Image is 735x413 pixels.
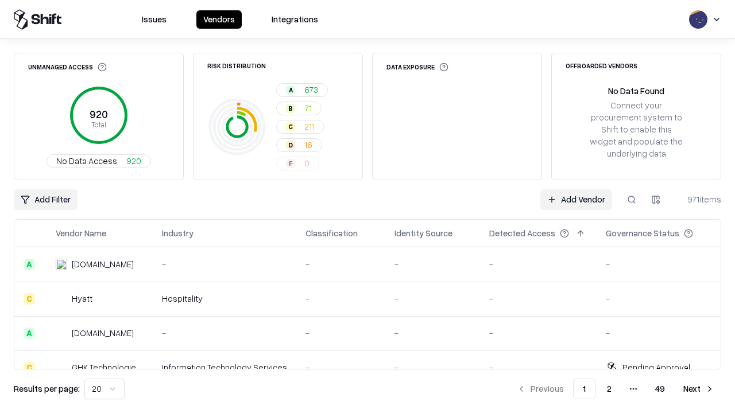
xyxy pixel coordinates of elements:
[56,259,67,270] img: intrado.com
[162,293,287,305] div: Hospitality
[196,10,242,29] button: Vendors
[676,379,721,399] button: Next
[56,362,67,373] img: GHK Technologies Inc.
[394,227,452,239] div: Identity Source
[489,227,555,239] div: Detected Access
[598,379,621,399] button: 2
[72,258,134,270] div: [DOMAIN_NAME]
[56,155,117,167] span: No Data Access
[276,102,322,115] button: B71
[606,327,711,339] div: -
[126,155,141,167] span: 920
[394,258,471,270] div: -
[573,379,595,399] button: 1
[162,227,194,239] div: Industry
[286,141,295,150] div: D
[489,327,587,339] div: -
[276,120,324,134] button: C211
[589,99,684,160] div: Connect your procurement system to Shift to enable this widget and populate the underlying data
[28,63,107,72] div: Unmanaged Access
[162,258,287,270] div: -
[286,122,295,131] div: C
[47,154,151,168] button: No Data Access920
[56,227,106,239] div: Vendor Name
[489,293,587,305] div: -
[394,327,471,339] div: -
[14,383,80,395] p: Results per page:
[489,361,587,373] div: -
[606,293,711,305] div: -
[304,84,318,96] span: 673
[305,327,376,339] div: -
[606,227,679,239] div: Governance Status
[608,85,664,97] div: No Data Found
[276,138,322,152] button: D16
[276,83,328,97] button: A673
[72,293,92,305] div: Hyatt
[207,63,266,69] div: Risk Distribution
[305,227,358,239] div: Classification
[304,120,315,133] span: 211
[24,293,35,305] div: C
[510,379,721,399] nav: pagination
[622,361,690,373] div: Pending Approval
[162,361,287,373] div: Information Technology Services
[265,10,325,29] button: Integrations
[394,361,471,373] div: -
[24,259,35,270] div: A
[489,258,587,270] div: -
[386,63,448,72] div: Data Exposure
[56,328,67,339] img: primesec.co.il
[90,108,108,120] tspan: 920
[56,293,67,305] img: Hyatt
[304,139,312,151] span: 16
[646,379,674,399] button: 49
[305,293,376,305] div: -
[675,193,721,205] div: 971 items
[91,120,106,129] tspan: Total
[72,361,144,373] div: GHK Technologies Inc.
[305,258,376,270] div: -
[72,327,134,339] div: [DOMAIN_NAME]
[286,104,295,113] div: B
[24,328,35,339] div: A
[24,362,35,373] div: C
[394,293,471,305] div: -
[135,10,173,29] button: Issues
[304,102,312,114] span: 71
[14,189,78,210] button: Add Filter
[162,327,287,339] div: -
[606,258,711,270] div: -
[566,63,637,69] div: Offboarded Vendors
[286,85,295,95] div: A
[540,189,612,210] a: Add Vendor
[305,361,376,373] div: -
